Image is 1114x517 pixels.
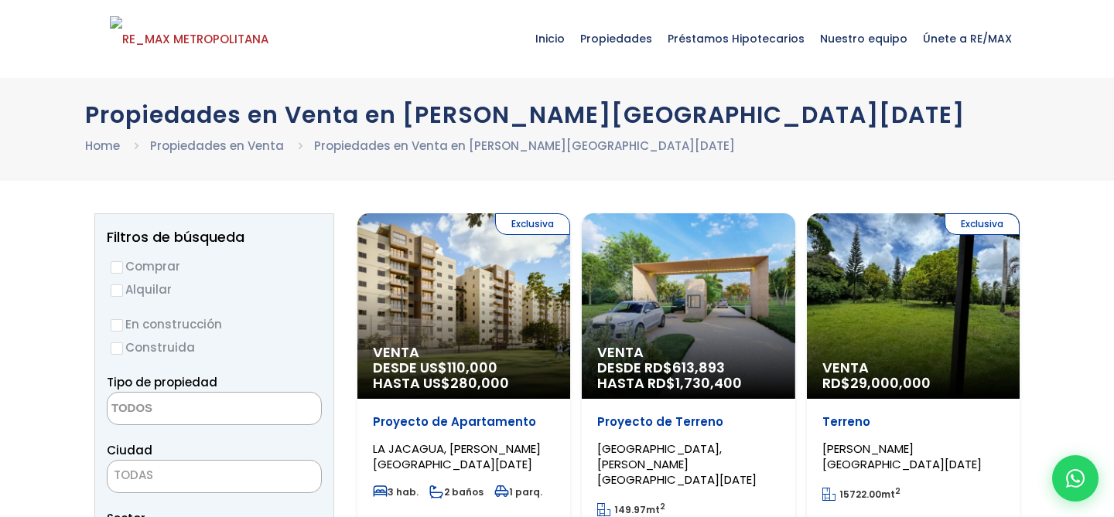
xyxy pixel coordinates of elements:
[822,360,1004,376] span: Venta
[111,261,123,274] input: Comprar
[373,360,555,391] span: DESDE US$
[373,345,555,360] span: Venta
[572,15,660,62] span: Propiedades
[107,230,322,245] h2: Filtros de búsqueda
[494,485,542,498] span: 1 parq.
[429,485,484,498] span: 2 baños
[150,138,284,154] a: Propiedades en Venta
[111,342,123,355] input: Construida
[114,467,153,483] span: TODAS
[107,338,322,357] label: Construida
[107,442,152,458] span: Ciudad
[812,15,915,62] span: Nuestro equipo
[107,460,322,493] span: TODAS
[107,374,217,390] span: Tipo de propiedad
[111,319,123,332] input: En construcción
[675,373,742,393] span: 1,730,400
[107,280,322,299] label: Alquilar
[107,257,322,276] label: Comprar
[111,284,123,297] input: Alquilar
[110,16,268,63] img: RE_MAX METROPOLITANA
[597,440,757,488] span: [GEOGRAPHIC_DATA], [PERSON_NAME][GEOGRAPHIC_DATA][DATE]
[895,485,900,497] sup: 2
[839,488,881,501] span: 15722.00
[822,488,900,501] span: mt
[107,315,322,334] label: En construcción
[822,440,982,472] span: [PERSON_NAME][GEOGRAPHIC_DATA][DATE]
[373,440,541,472] span: LA JACAGUA, [PERSON_NAME][GEOGRAPHIC_DATA][DATE]
[85,101,1029,128] h1: Propiedades en Venta en [PERSON_NAME][GEOGRAPHIC_DATA][DATE]
[528,15,572,62] span: Inicio
[822,414,1004,430] p: Terreno
[373,485,419,498] span: 3 hab.
[495,213,570,235] span: Exclusiva
[660,501,665,512] sup: 2
[597,345,779,360] span: Venta
[108,393,258,426] textarea: Search
[597,414,779,430] p: Proyecto de Terreno
[660,15,812,62] span: Préstamos Hipotecarios
[915,15,1020,62] span: Únete a RE/MAX
[597,360,779,391] span: DESDE RD$
[614,503,646,516] span: 149.97
[447,358,497,377] span: 110,000
[373,376,555,391] span: HASTA US$
[597,376,779,391] span: HASTA RD$
[945,213,1020,235] span: Exclusiva
[597,503,665,516] span: mt
[108,464,321,486] span: TODAS
[822,373,931,393] span: RD$
[850,373,931,393] span: 29,000,000
[672,358,725,377] span: 613,893
[373,414,555,430] p: Proyecto de Apartamento
[85,138,120,154] a: Home
[450,373,509,393] span: 280,000
[314,136,735,155] li: Propiedades en Venta en [PERSON_NAME][GEOGRAPHIC_DATA][DATE]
